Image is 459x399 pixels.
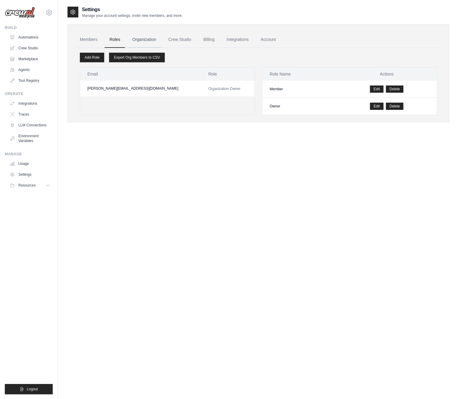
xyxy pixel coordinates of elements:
a: Agents [7,65,53,75]
a: Add Role [80,53,104,62]
a: Integrations [7,99,53,108]
a: Crew Studio [7,43,53,53]
a: LLM Connections [7,120,53,130]
h2: Settings [82,6,183,13]
a: Members [75,32,102,48]
div: Operate [5,91,53,96]
a: Account [256,32,281,48]
div: Manage [5,152,53,156]
a: Export Org Members to CSV [109,53,165,62]
span: Resources [18,183,36,188]
a: Edit [370,85,383,93]
a: Marketplace [7,54,53,64]
a: Edit [370,103,383,110]
button: Delete [386,103,404,110]
a: Roles [105,32,125,48]
a: Crew Studio [164,32,196,48]
a: Integrations [222,32,253,48]
a: Usage [7,159,53,169]
th: Role Name [262,67,336,81]
a: Organization [127,32,161,48]
td: [PERSON_NAME][EMAIL_ADDRESS][DOMAIN_NAME] [80,81,201,96]
img: Logo [5,7,35,18]
span: Organization Owner [208,87,241,91]
td: Owner [262,98,336,115]
button: Resources [7,181,53,190]
a: Environment Variables [7,131,53,146]
a: Billing [198,32,219,48]
th: Role [201,67,254,81]
div: Build [5,25,53,30]
a: Traces [7,110,53,119]
a: Tool Registry [7,76,53,85]
th: Actions [336,67,437,81]
p: Manage your account settings, invite new members, and more. [82,13,183,18]
button: Delete [386,85,404,93]
a: Settings [7,170,53,179]
span: Logout [27,387,38,391]
th: Email [80,67,201,81]
a: Automations [7,32,53,42]
button: Logout [5,384,53,394]
td: Member [262,81,336,98]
